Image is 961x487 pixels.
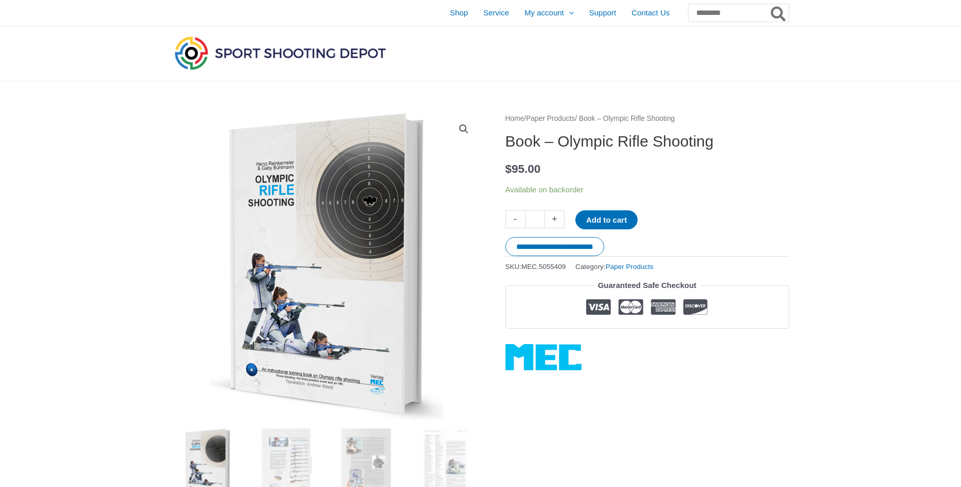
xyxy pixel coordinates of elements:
[575,260,654,273] span: Category:
[545,210,565,228] a: +
[172,34,388,72] img: Sport Shooting Depot
[455,120,473,138] a: View full-screen image gallery
[575,210,638,229] button: Add to cart
[505,210,525,228] a: -
[505,260,566,273] span: SKU:
[505,132,789,151] h1: Book – Olympic Rifle Shooting
[505,115,524,122] a: Home
[594,278,701,293] legend: Guaranteed Safe Checkout
[526,115,575,122] a: Paper Products
[505,112,789,125] nav: Breadcrumb
[521,263,566,270] span: MEC.5055409
[505,344,582,370] a: MEC
[769,4,789,22] button: Search
[505,163,541,175] bdi: 95.00
[172,112,481,421] img: Book - Olympic Rifle Shooting
[606,263,654,270] a: Paper Products
[505,163,512,175] span: $
[525,210,545,228] input: Product quantity
[505,183,789,197] p: Available on backorder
